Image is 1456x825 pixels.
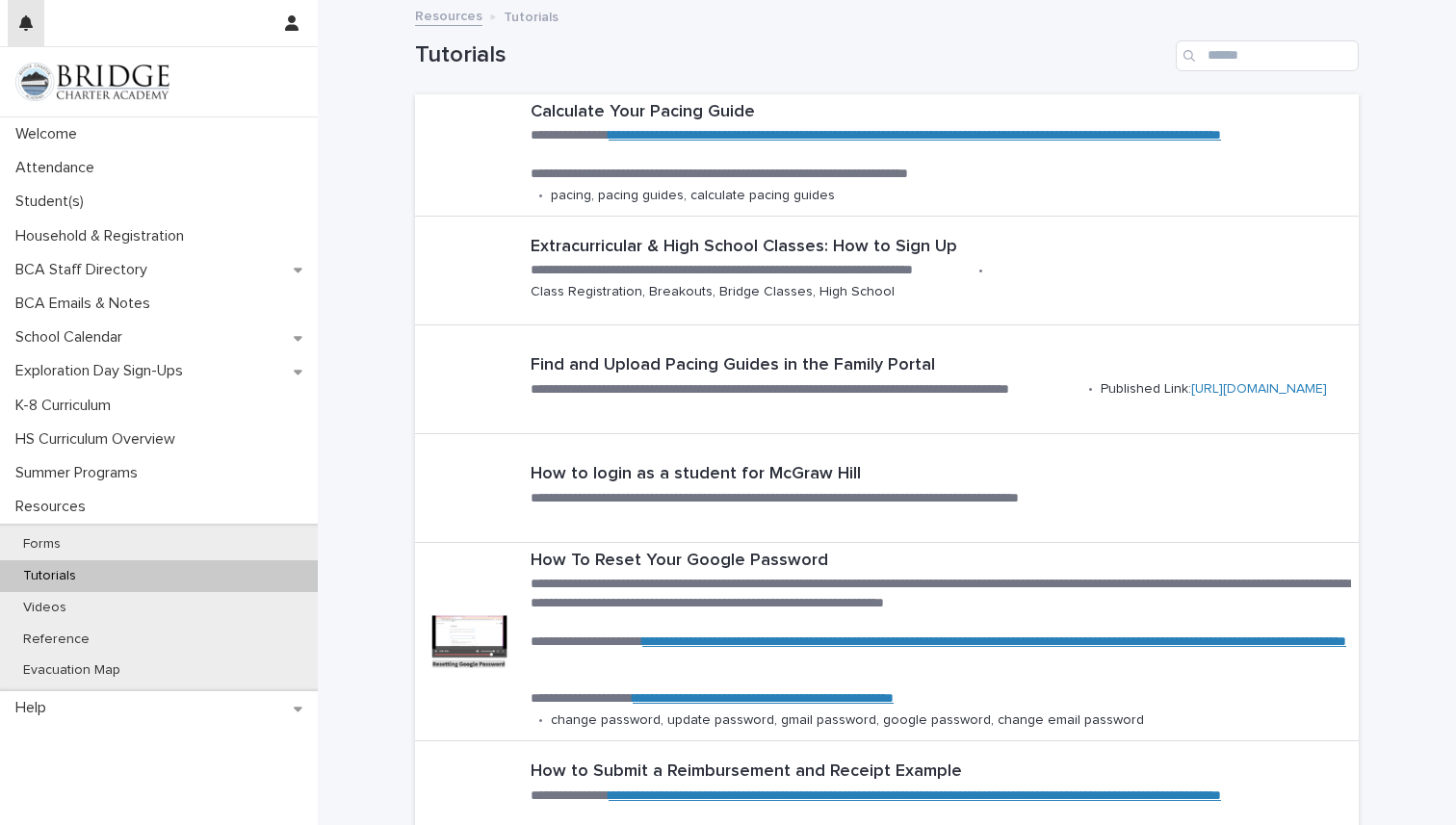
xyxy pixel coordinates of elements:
p: Published Link: [1101,381,1327,398]
p: pacing, pacing guides, calculate pacing guides [551,188,835,204]
p: Help [8,699,62,717]
p: • [538,712,543,729]
p: • [1088,381,1093,398]
p: How to Submit a Reimbursement and Receipt Example [531,761,1351,783]
p: • [978,263,983,279]
p: School Calendar [8,328,138,347]
p: How to login as a student for McGraw Hill [531,464,1351,485]
p: Household & Registration [8,227,199,245]
p: How To Reset Your Google Password [531,551,1351,572]
input: Search [1176,40,1359,71]
h1: Tutorials [415,41,1168,69]
p: Reference [8,632,105,648]
p: Class Registration, Breakouts, Bridge Classes, High School [531,284,895,300]
p: change password, update password, gmail password, google password, change email password [551,712,1144,729]
p: HS Curriculum Overview [8,430,191,449]
p: • [538,188,543,204]
p: Tutorials [504,5,559,26]
p: Exploration Day Sign-Ups [8,362,198,380]
p: Student(s) [8,193,99,211]
p: Videos [8,600,82,616]
p: Summer Programs [8,464,153,482]
p: K-8 Curriculum [8,397,126,415]
p: Extracurricular & High School Classes: How to Sign Up [531,237,1351,258]
img: V1C1m3IdTEidaUdm9Hs0 [15,63,169,101]
p: Resources [8,498,101,516]
p: Tutorials [8,568,91,584]
p: Find and Upload Pacing Guides in the Family Portal [531,355,1351,376]
p: BCA Staff Directory [8,261,163,279]
p: Attendance [8,159,110,177]
a: Resources [415,4,482,26]
p: Evacuation Map [8,662,136,679]
p: BCA Emails & Notes [8,295,166,313]
p: Welcome [8,125,92,143]
p: Calculate Your Pacing Guide [531,102,1351,123]
a: [URL][DOMAIN_NAME] [1191,382,1327,396]
p: Forms [8,536,76,553]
